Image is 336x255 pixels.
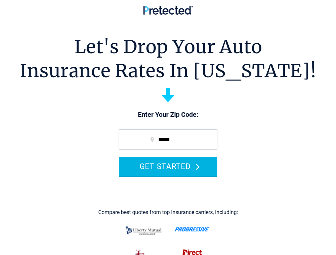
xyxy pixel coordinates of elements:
[174,227,210,232] img: progressive
[143,6,193,15] img: Pretected Logo
[112,110,224,120] p: Enter Your Zip Code:
[98,209,238,215] div: Compare best quotes from top insurance carriers, including:
[119,157,217,176] button: GET STARTED
[119,129,217,149] input: zip code
[20,35,316,83] h1: Let's Drop Your Auto Insurance Rates In [US_STATE]!
[124,222,164,238] img: liberty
